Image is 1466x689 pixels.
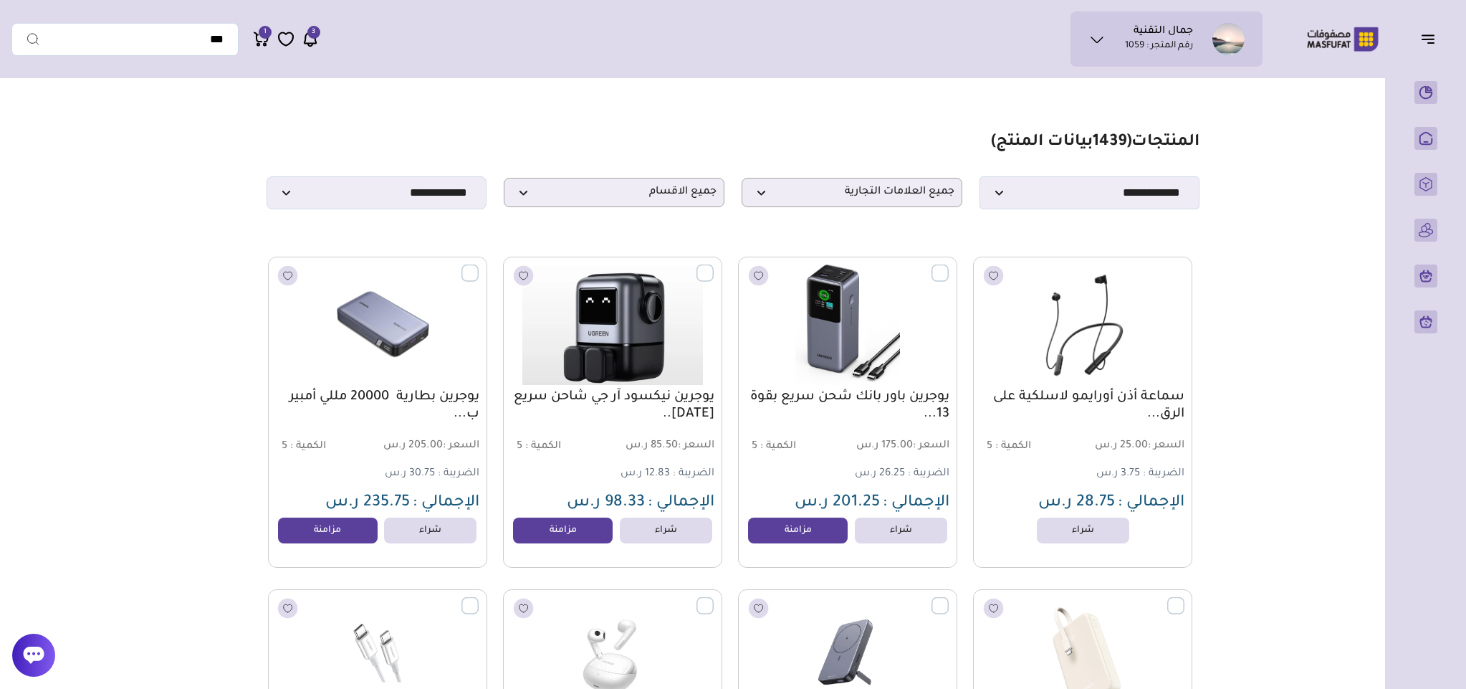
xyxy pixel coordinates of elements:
img: 20250907153601287206.png [747,265,949,385]
span: 1 [264,26,267,39]
h1: المنتجات [991,133,1199,153]
p: رقم المتجر : 1059 [1125,39,1193,54]
span: 201.25 ر.س [795,495,880,512]
span: الضريبة : [1143,468,1184,480]
span: 1439 [1093,134,1126,151]
a: سماعة أذن أورايمو لاسلكية على الرق... [981,389,1184,423]
span: 235.75 ر.س [325,495,410,512]
span: 5 [517,441,522,452]
span: الإجمالي : [1118,495,1184,512]
span: 98.33 ر.س [567,495,645,512]
span: الإجمالي : [648,495,714,512]
span: 28.75 ر.س [1038,495,1115,512]
span: 30.75 ر.س [385,468,435,480]
a: شراء [855,518,947,543]
span: الضريبة : [438,468,479,480]
a: شراء [1037,518,1129,543]
span: الضريبة : [908,468,949,480]
span: الكمية : [760,441,796,452]
p: جميع الاقسام [504,178,724,207]
span: 205.00 ر.س [379,439,479,453]
span: جميع الاقسام [512,186,717,199]
span: الكمية : [290,441,326,452]
span: 5 [987,441,992,452]
span: 3 [312,26,315,39]
span: الإجمالي : [883,495,949,512]
img: 20250910151428602614.png [982,265,1184,385]
a: شراء [384,518,476,543]
span: 175.00 ر.س [849,439,949,453]
span: ( بيانات المنتج) [991,134,1131,151]
span: السعر : [1148,440,1184,452]
p: جميع العلامات التجارية [742,178,962,207]
a: مزامنة [278,518,378,543]
span: 5 [752,441,757,452]
a: 3 [302,30,319,48]
a: مزامنة [748,518,848,543]
span: 3.75 ر.س [1096,468,1140,480]
span: 26.25 ر.س [855,468,905,480]
span: 85.50 ر.س [614,439,714,453]
span: 25.00 ر.س [1084,439,1184,453]
span: 12.83 ر.س [621,468,670,480]
img: 2025-09-07-68bd7d877ccaf.png [512,265,714,385]
a: مزامنة [513,518,613,543]
span: الكمية : [995,441,1031,452]
a: 1 [253,30,270,48]
span: الإجمالي : [413,495,479,512]
span: الكمية : [525,441,561,452]
span: جميع العلامات التجارية [749,186,954,199]
img: Logo [1297,25,1389,53]
a: يوجرين بطارية 20000 مللي أمبير ب... [276,389,479,423]
span: السعر : [678,440,714,452]
h1: جمال التقنية [1134,25,1193,39]
img: 20250907153550502866.png [277,265,479,385]
span: السعر : [443,440,479,452]
a: شراء [620,518,712,543]
a: يوجرين باور بانك شحن سريع بقوة 13... [746,389,949,423]
span: السعر : [913,440,949,452]
span: 5 [282,441,287,452]
span: الضريبة : [673,468,714,480]
img: جمال التقنية [1212,23,1245,55]
a: يوجرين نيكسود آر جي شاحن سريع [DATE].. [511,389,714,423]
